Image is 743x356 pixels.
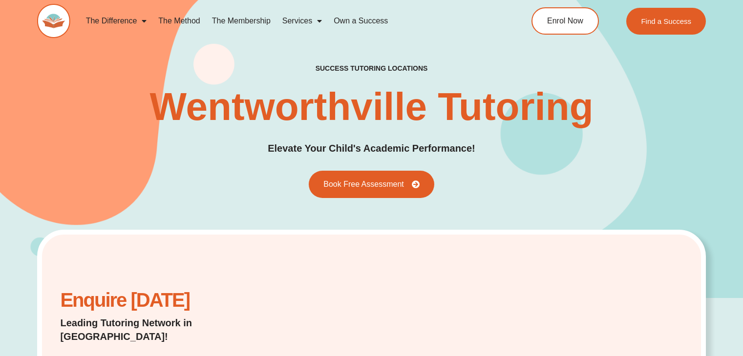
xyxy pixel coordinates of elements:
[641,18,691,25] span: Find a Success
[328,10,394,32] a: Own a Success
[149,87,593,126] h2: Wentworthville Tutoring
[80,10,493,32] nav: Menu
[60,294,284,306] h2: Enquire [DATE]
[276,10,328,32] a: Services
[80,10,153,32] a: The Difference
[626,8,706,35] a: Find a Success
[152,10,206,32] a: The Method
[60,316,284,343] h2: Leading Tutoring Network in [GEOGRAPHIC_DATA]!
[309,171,434,198] a: Book Free Assessment
[316,64,428,73] h2: success tutoring locations
[323,180,404,188] span: Book Free Assessment
[547,17,583,25] span: Enrol Now
[531,7,599,35] a: Enrol Now
[206,10,276,32] a: The Membership
[268,141,475,156] h2: Elevate Your Child's Academic Performance!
